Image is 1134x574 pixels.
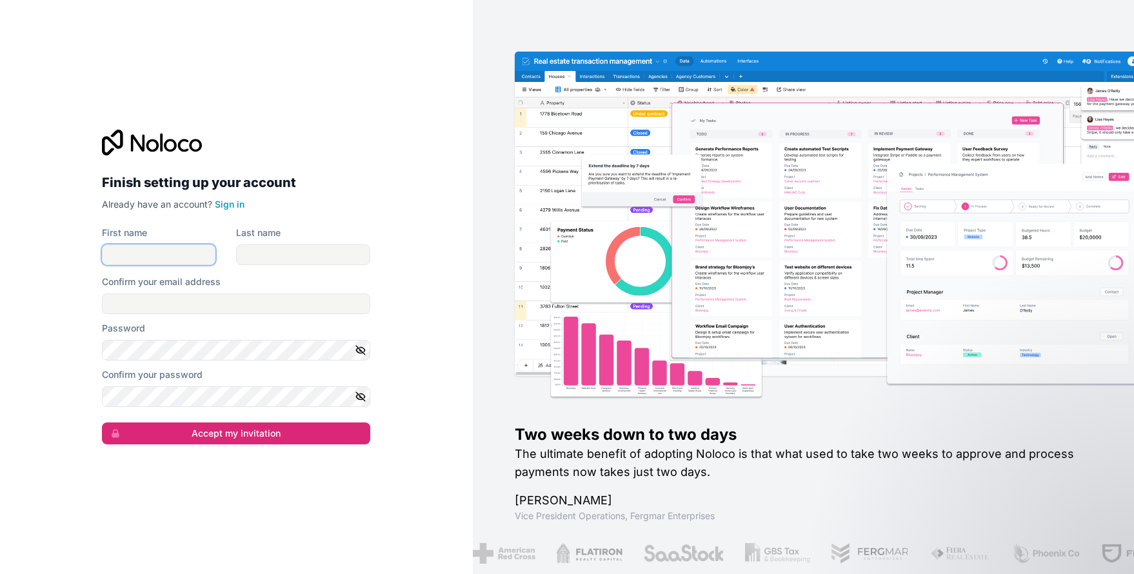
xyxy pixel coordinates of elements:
[102,275,221,288] label: Confirm your email address
[515,445,1093,481] h2: The ultimate benefit of adopting Noloco is that what used to take two weeks to approve and proces...
[515,510,1093,522] h1: Vice President Operations , Fergmar Enterprises
[515,424,1093,445] h1: Two weeks down to two days
[515,491,1093,510] h1: [PERSON_NAME]
[876,477,1134,568] iframe: Intercom notifications message
[102,226,147,239] label: First name
[102,199,212,210] span: Already have an account?
[102,322,145,335] label: Password
[641,543,722,564] img: /assets/saastock-C6Zbiodz.png
[102,368,203,381] label: Confirm your password
[236,226,281,239] label: Last name
[102,340,370,361] input: Password
[471,543,533,564] img: /assets/american-red-cross-BAupjrZR.png
[102,293,370,314] input: Email address
[102,244,215,265] input: given-name
[236,244,370,265] input: family-name
[829,543,908,564] img: /assets/fergmar-CudnrXN5.png
[102,422,370,444] button: Accept my invitation
[102,386,370,407] input: Confirm password
[102,171,370,194] h2: Finish setting up your account
[743,543,809,564] img: /assets/gbstax-C-GtDUiK.png
[554,543,621,564] img: /assets/flatiron-C8eUkumj.png
[215,199,244,210] a: Sign in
